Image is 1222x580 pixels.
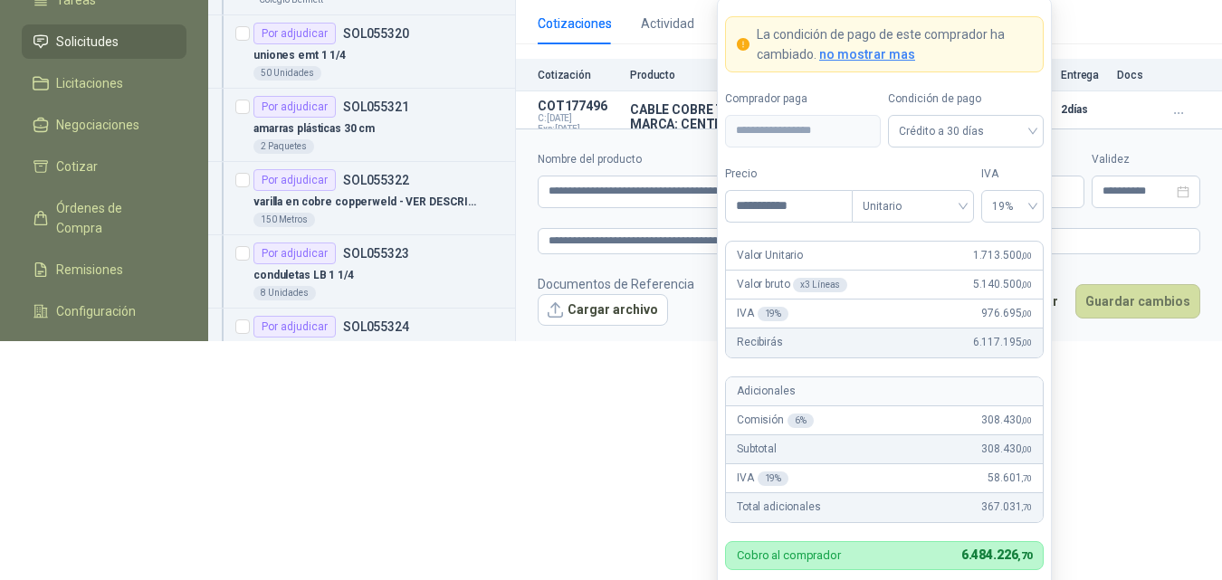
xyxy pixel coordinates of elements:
a: Solicitudes [22,24,186,59]
p: Total adicionales [737,499,821,516]
span: Crédito a 30 días [899,118,1033,145]
p: Recibirás [737,334,783,351]
a: Por adjudicarSOL055321amarras plásticas 30 cm2 Paquetes [208,89,515,162]
a: Por adjudicarSOL055323conduletas LB 1 1/48 Unidades [208,235,515,309]
span: 5.140.500 [973,276,1032,293]
p: Entrega [1061,69,1106,81]
p: varilla en cobre copperweld - VER DESCRIPCIÓN [253,194,479,211]
p: SOL055321 [343,100,409,113]
a: Licitaciones [22,66,186,100]
span: 58.601 [988,470,1032,487]
p: Adicionales [737,383,795,400]
label: Precio [725,166,852,183]
span: 6.484.226 [961,547,1032,562]
div: Por adjudicar [253,23,336,44]
a: Por adjudicarSOL055322varilla en cobre copperweld - VER DESCRIPCIÓN150 Metros [208,162,515,235]
span: C: [DATE] [538,113,619,124]
a: Por adjudicarSOL055320uniones emt 1 1/450 Unidades [208,15,515,89]
span: ,00 [1021,280,1032,290]
p: amarras plásticas 30 cm [253,120,375,138]
p: SOL055320 [343,27,409,40]
p: IVA [737,305,788,322]
a: Órdenes de Compra [22,191,186,245]
p: Valor Unitario [737,247,803,264]
span: Órdenes de Compra [56,198,169,238]
span: Remisiones [56,260,123,280]
p: Cobro al comprador [737,549,841,561]
span: ,70 [1021,502,1032,512]
a: Manuales y ayuda [22,336,186,370]
label: Nombre del producto [538,151,832,168]
p: La condición de pago de este comprador ha cambiado. [757,24,1032,64]
p: uniones emt 1 1/4 [253,47,346,64]
p: Valor bruto [737,276,847,293]
span: exclamation-circle [737,38,749,51]
span: ,00 [1021,444,1032,454]
span: ,70 [1021,473,1032,483]
span: ,00 [1021,415,1032,425]
p: IVA [737,470,788,487]
p: COT177496 [538,99,619,113]
span: 6.117.195 [973,334,1032,351]
span: Configuración [56,301,136,321]
p: SOL055322 [343,174,409,186]
div: 19 % [758,471,789,486]
span: ,00 [1021,309,1032,319]
button: Cargar archivo [538,294,668,327]
a: Cotizar [22,149,186,184]
div: 19 % [758,307,789,321]
div: 150 Metros [253,213,315,227]
button: Guardar cambios [1075,284,1200,319]
span: 1.713.500 [973,247,1032,264]
p: Subtotal [737,441,777,458]
p: CABLE COBRE THHN/THWN-2 #4 600V MARCA: CENTELSA [630,102,874,131]
span: Unitario [863,193,963,220]
a: Negociaciones [22,108,186,142]
span: 19% [992,193,1033,220]
p: Producto [630,69,874,81]
p: Docs [1117,69,1153,81]
p: Tuberia emt 1 1/4 [253,340,343,357]
div: Por adjudicar [253,316,336,338]
a: Remisiones [22,252,186,287]
div: Por adjudicar [253,169,336,191]
span: Exp: [DATE] [538,124,619,135]
span: Negociaciones [56,115,139,135]
span: Cotizar [56,157,98,176]
div: 6 % [788,414,814,428]
div: 8 Unidades [253,286,316,300]
span: ,70 [1017,550,1032,562]
a: Por adjudicarSOL055324Tuberia emt 1 1/4 [208,309,515,382]
p: SOL055323 [343,247,409,260]
div: Actividad [641,14,694,33]
span: 308.430 [981,412,1032,429]
div: Cotizaciones [538,14,612,33]
p: Comisión [737,412,814,429]
span: 308.430 [981,441,1032,458]
span: no mostrar mas [819,47,915,62]
label: Condición de pago [888,90,1044,108]
p: SOL055324 [343,320,409,333]
label: Comprador paga [725,90,881,108]
div: x 3 Líneas [793,278,847,292]
div: 50 Unidades [253,66,321,81]
span: Licitaciones [56,73,123,93]
span: 976.695 [981,305,1032,322]
span: ,00 [1021,251,1032,261]
span: ,00 [1021,338,1032,347]
p: Cotización [538,69,619,81]
div: 2 Paquetes [253,139,314,154]
p: Documentos de Referencia [538,274,694,294]
span: 367.031 [981,499,1032,516]
a: Configuración [22,294,186,328]
p: 2 días [1061,99,1106,120]
div: Por adjudicar [253,96,336,118]
div: Por adjudicar [253,242,336,264]
span: Solicitudes [56,32,119,52]
label: Validez [1092,151,1200,168]
p: conduletas LB 1 1/4 [253,267,354,284]
label: IVA [981,166,1044,183]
